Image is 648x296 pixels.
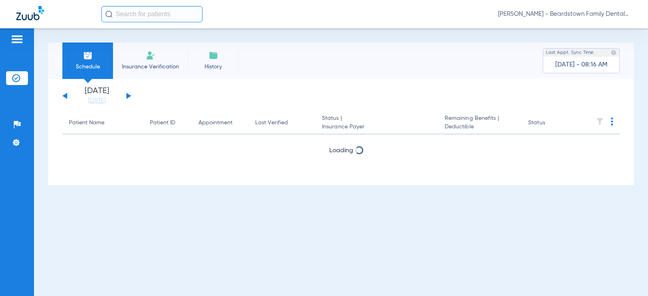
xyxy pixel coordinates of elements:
div: Patient ID [150,119,175,127]
img: filter.svg [596,117,604,126]
span: [DATE] - 08:16 AM [555,61,607,69]
input: Search for patients [101,6,202,22]
div: Patient Name [69,119,104,127]
li: [DATE] [72,87,121,105]
th: Status [522,112,576,134]
th: Remaining Benefits | [438,112,522,134]
div: Patient ID [150,119,185,127]
span: Schedule [68,63,107,71]
div: Last Verified [255,119,309,127]
span: Loading [329,147,353,154]
img: Search Icon [105,11,113,18]
span: Insurance Verification [119,63,182,71]
div: Last Verified [255,119,288,127]
span: History [194,63,232,71]
img: hamburger-icon [11,34,23,44]
span: Deductible [445,123,515,131]
img: History [209,51,218,60]
img: Schedule [83,51,93,60]
div: Appointment [198,119,242,127]
img: last sync help info [611,50,616,55]
img: group-dot-blue.svg [611,117,613,126]
img: Zuub Logo [16,6,44,20]
span: Last Appt. Sync Time: [546,49,595,57]
div: Patient Name [69,119,137,127]
th: Status | [315,112,438,134]
span: Insurance Payer [322,123,432,131]
span: [PERSON_NAME] - Beardstown Family Dental [498,10,632,18]
a: [DATE] [72,97,121,105]
div: Appointment [198,119,232,127]
img: Manual Insurance Verification [146,51,156,60]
